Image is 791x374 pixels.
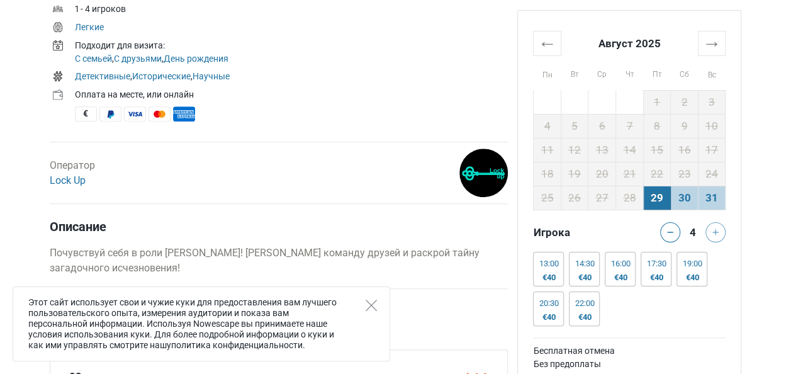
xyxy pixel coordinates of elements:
[643,90,671,114] td: 1
[575,259,594,269] div: 14:30
[643,55,671,90] th: Пт
[588,186,616,210] td: 27
[588,114,616,138] td: 6
[616,55,644,90] th: Чт
[616,162,644,186] td: 21
[646,273,666,283] div: €40
[13,286,390,361] div: Этот сайт использует свои и чужие куки для предоставления вам лучшего пользовательского опыта, из...
[698,138,726,162] td: 17
[114,54,162,64] a: С друзьями
[671,114,698,138] td: 9
[75,69,508,87] td: , ,
[173,106,195,122] span: American Express
[575,312,594,322] div: €40
[671,186,698,210] td: 30
[75,71,130,81] a: Детективные
[698,31,726,55] th: →
[698,186,726,210] td: 31
[534,114,561,138] td: 4
[75,106,97,122] span: Наличные
[616,138,644,162] td: 14
[561,31,698,55] th: Август 2025
[671,138,698,162] td: 16
[534,55,561,90] th: Пн
[193,71,230,81] a: Научные
[533,344,726,358] td: Бесплатная отмена
[698,55,726,90] th: Вс
[539,298,558,309] div: 20:30
[561,55,588,90] th: Вт
[75,54,112,64] a: С семьей
[528,222,629,242] div: Игрока
[698,114,726,138] td: 10
[698,90,726,114] td: 3
[534,138,561,162] td: 11
[616,186,644,210] td: 28
[682,259,702,269] div: 19:00
[164,54,228,64] a: День рождения
[643,186,671,210] td: 29
[75,39,508,52] div: Подходит для визита:
[643,114,671,138] td: 8
[75,1,508,20] td: 1 - 4 игроков
[50,174,86,186] a: Lock Up
[534,31,561,55] th: ←
[124,106,146,122] span: Visa
[561,114,588,138] td: 5
[75,22,104,32] a: Легкие
[533,358,726,371] td: Без предоплаты
[575,273,594,283] div: €40
[643,138,671,162] td: 15
[149,106,171,122] span: MasterCard
[671,55,698,90] th: Сб
[643,162,671,186] td: 22
[75,88,508,101] div: Оплата на месте, или онлайн
[50,246,508,276] p: Почувствуй себя в роли [PERSON_NAME]! [PERSON_NAME] команду друзей и раскрой тайну загадочного ис...
[685,222,700,240] div: 4
[671,162,698,186] td: 23
[561,138,588,162] td: 12
[561,162,588,186] td: 19
[610,259,630,269] div: 16:00
[132,71,191,81] a: Исторические
[610,273,630,283] div: €40
[575,298,594,309] div: 22:00
[698,162,726,186] td: 24
[75,38,508,69] td: , ,
[50,158,95,188] div: Оператор
[50,219,508,234] h4: Описание
[534,186,561,210] td: 25
[459,149,508,197] img: 38af86134b65d0f1l.png
[646,259,666,269] div: 17:30
[588,162,616,186] td: 20
[539,259,558,269] div: 13:00
[616,114,644,138] td: 7
[366,300,377,311] button: Close
[539,273,558,283] div: €40
[561,186,588,210] td: 26
[671,90,698,114] td: 2
[588,55,616,90] th: Ср
[534,162,561,186] td: 18
[588,138,616,162] td: 13
[99,106,121,122] span: PayPal
[539,312,558,322] div: €40
[682,273,702,283] div: €40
